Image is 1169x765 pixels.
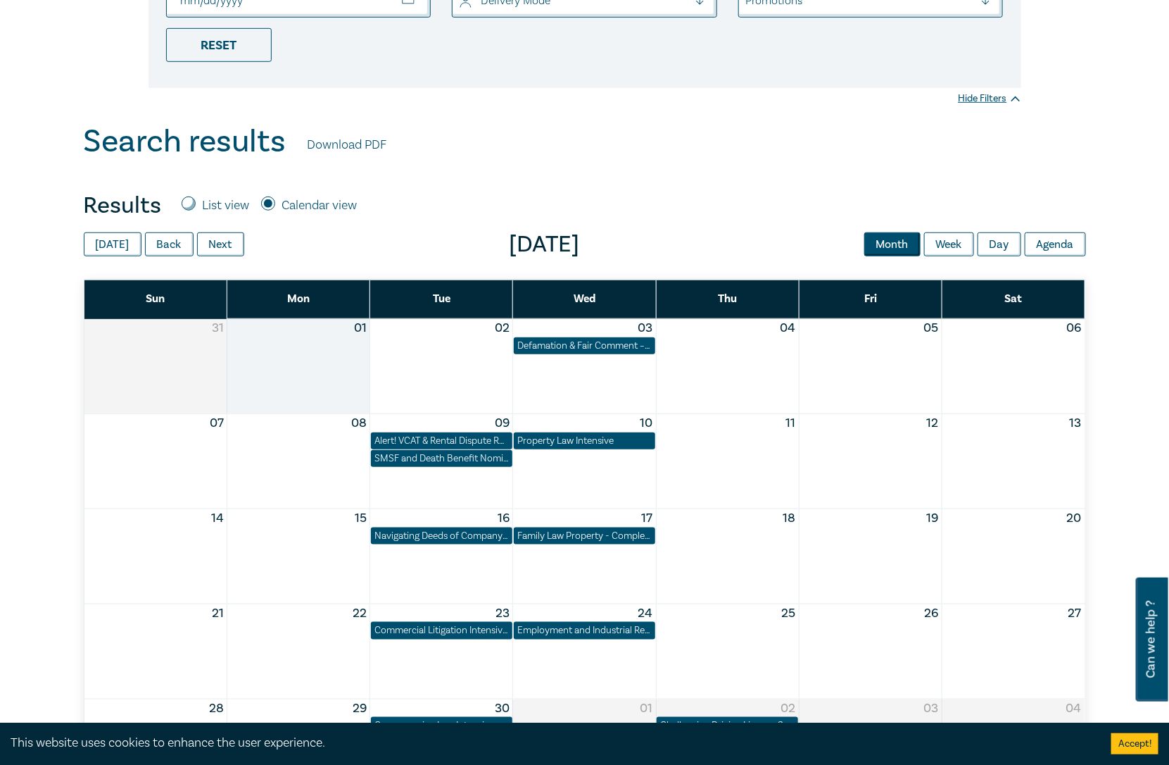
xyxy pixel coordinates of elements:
button: 22 [353,604,367,623]
div: Commercial Litigation Intensive - Skills and Strategies for Success in Commercial Disputes [374,623,509,637]
div: Alert! VCAT & Rental Dispute Resolution Victoria Reforms 2025 [374,434,509,448]
span: [DATE] [244,230,845,259]
div: Reset [166,28,272,62]
a: Download PDF [308,136,387,154]
button: 09 [495,414,510,433]
div: Family Law Property - Complex Property Settlements (Sept 2025) [517,529,652,543]
button: 24 [638,604,652,623]
button: 12 [926,414,938,433]
button: 15 [355,509,367,528]
button: 08 [351,414,367,433]
button: 13 [1069,414,1081,433]
button: 01 [640,699,652,718]
span: Can we help ? [1144,586,1158,693]
button: 04 [1066,699,1081,718]
button: 29 [353,699,367,718]
button: 17 [641,509,652,528]
button: 25 [781,604,795,623]
span: Wed [574,292,595,306]
h4: Results [84,192,162,220]
div: Navigating Deeds of Company Arrangement – Strategy and Structure [374,529,509,543]
button: Month [864,232,921,256]
span: Mon [287,292,310,306]
button: 07 [210,414,224,433]
button: 20 [1066,509,1081,528]
button: 11 [785,414,795,433]
button: 30 [495,699,510,718]
button: 04 [780,319,795,337]
button: Back [145,232,194,256]
div: Hide Filters [959,92,1021,106]
button: 03 [638,319,652,337]
button: 06 [1066,319,1081,337]
button: 31 [212,319,224,337]
div: This website uses cookies to enhance the user experience. [11,734,1090,752]
button: 01 [354,319,367,337]
label: Calendar view [282,197,358,215]
span: Thu [718,292,737,306]
button: Next [197,232,244,256]
div: Challenging Driving Licence Suspensions in Victoria [660,719,795,733]
button: 14 [211,509,224,528]
button: 19 [926,509,938,528]
button: 23 [495,604,510,623]
div: Employment and Industrial Relations Law - Practice and Procedure (September 2025) [517,623,652,637]
h1: Search results [84,123,286,160]
span: Sun [146,292,165,306]
button: Day [978,232,1021,256]
button: 28 [209,699,224,718]
span: Tue [433,292,450,306]
label: List view [203,197,250,215]
span: Sat [1005,292,1023,306]
button: 03 [923,699,938,718]
button: Agenda [1025,232,1086,256]
button: 16 [498,509,510,528]
div: SMSF and Death Benefit Nominations – Complexity, Validity & Capacity [374,452,509,466]
button: [DATE] [84,232,141,256]
div: Defamation & Fair Comment – Drawing the Legal Line [517,339,652,353]
button: Accept cookies [1111,733,1158,754]
div: Conveyancing Law Intensive [374,719,509,733]
button: Week [924,232,974,256]
button: 27 [1068,604,1081,623]
button: 21 [212,604,224,623]
button: 05 [923,319,938,337]
span: Fri [864,292,877,306]
button: 26 [924,604,938,623]
button: 02 [781,699,795,718]
button: 02 [495,319,510,337]
button: 18 [783,509,795,528]
button: 10 [640,414,652,433]
div: Property Law Intensive [517,434,652,448]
